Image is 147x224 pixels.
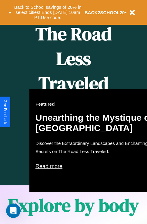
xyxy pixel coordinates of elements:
b: BACK2SCHOOL20 [85,10,125,15]
h1: The Road Less Traveled [29,21,118,96]
iframe: Intercom live chat [6,203,21,218]
button: Back to School savings of 20% in select cities! Ends [DATE] 10am PT.Use code: [11,3,85,22]
h1: Explore by body [8,193,139,218]
div: Give Feedback [3,100,7,124]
